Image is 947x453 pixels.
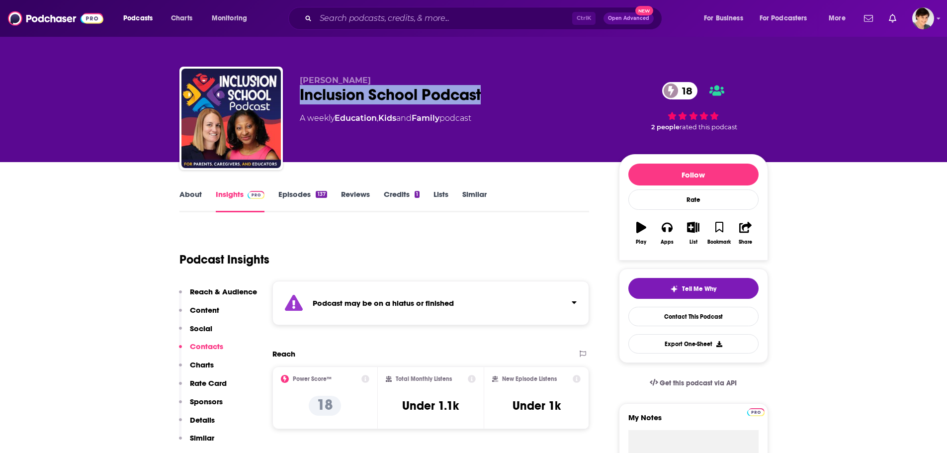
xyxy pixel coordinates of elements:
[642,371,745,395] a: Get this podcast via API
[572,12,596,25] span: Ctrl K
[628,278,759,299] button: tell me why sparkleTell Me Why
[278,189,327,212] a: Episodes137
[179,360,214,378] button: Charts
[822,10,858,26] button: open menu
[205,10,260,26] button: open menu
[179,305,219,324] button: Content
[179,378,227,397] button: Rate Card
[165,10,198,26] a: Charts
[912,7,934,29] img: User Profile
[293,375,332,382] h2: Power Score™
[697,10,756,26] button: open menu
[316,10,572,26] input: Search podcasts, credits, & more...
[190,378,227,388] p: Rate Card
[396,113,412,123] span: and
[384,189,420,212] a: Credits1
[747,408,765,416] img: Podchaser Pro
[608,16,649,21] span: Open Advanced
[462,189,487,212] a: Similar
[628,189,759,210] div: Rate
[216,189,265,212] a: InsightsPodchaser Pro
[272,281,590,325] section: Click to expand status details
[672,82,697,99] span: 18
[212,11,247,25] span: Monitoring
[179,189,202,212] a: About
[682,285,716,293] span: Tell Me Why
[912,7,934,29] button: Show profile menu
[179,433,214,452] button: Similar
[860,10,877,27] a: Show notifications dropdown
[603,12,654,24] button: Open AdvancedNew
[619,76,768,137] div: 18 2 peoplerated this podcast
[316,191,327,198] div: 137
[670,285,678,293] img: tell me why sparkle
[179,415,215,434] button: Details
[300,76,371,85] span: [PERSON_NAME]
[179,287,257,305] button: Reach & Audience
[680,215,706,251] button: List
[190,415,215,425] p: Details
[313,298,454,308] strong: Podcast may be on a hiatus or finished
[628,215,654,251] button: Play
[412,113,439,123] a: Family
[179,342,223,360] button: Contacts
[502,375,557,382] h2: New Episode Listens
[179,252,269,267] h1: Podcast Insights
[190,360,214,369] p: Charts
[298,7,672,30] div: Search podcasts, credits, & more...
[300,112,471,124] div: A weekly podcast
[704,11,743,25] span: For Business
[628,334,759,354] button: Export One-Sheet
[181,69,281,168] img: Inclusion School Podcast
[760,11,807,25] span: For Podcasters
[171,11,192,25] span: Charts
[753,10,822,26] button: open menu
[402,398,459,413] h3: Under 1.1k
[433,189,448,212] a: Lists
[190,433,214,443] p: Similar
[628,164,759,185] button: Follow
[661,239,674,245] div: Apps
[628,307,759,326] a: Contact This Podcast
[123,11,153,25] span: Podcasts
[190,287,257,296] p: Reach & Audience
[680,123,737,131] span: rated this podcast
[272,349,295,359] h2: Reach
[635,6,653,15] span: New
[377,113,378,123] span: ,
[747,407,765,416] a: Pro website
[190,324,212,333] p: Social
[732,215,758,251] button: Share
[660,379,737,387] span: Get this podcast via API
[912,7,934,29] span: Logged in as bethwouldknow
[309,396,341,416] p: 18
[636,239,646,245] div: Play
[190,342,223,351] p: Contacts
[335,113,377,123] a: Education
[513,398,561,413] h3: Under 1k
[248,191,265,199] img: Podchaser Pro
[190,397,223,406] p: Sponsors
[415,191,420,198] div: 1
[739,239,752,245] div: Share
[116,10,166,26] button: open menu
[628,413,759,430] label: My Notes
[378,113,396,123] a: Kids
[396,375,452,382] h2: Total Monthly Listens
[689,239,697,245] div: List
[179,324,212,342] button: Social
[190,305,219,315] p: Content
[651,123,680,131] span: 2 people
[707,239,731,245] div: Bookmark
[885,10,900,27] a: Show notifications dropdown
[8,9,103,28] img: Podchaser - Follow, Share and Rate Podcasts
[706,215,732,251] button: Bookmark
[341,189,370,212] a: Reviews
[654,215,680,251] button: Apps
[179,397,223,415] button: Sponsors
[662,82,697,99] a: 18
[829,11,846,25] span: More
